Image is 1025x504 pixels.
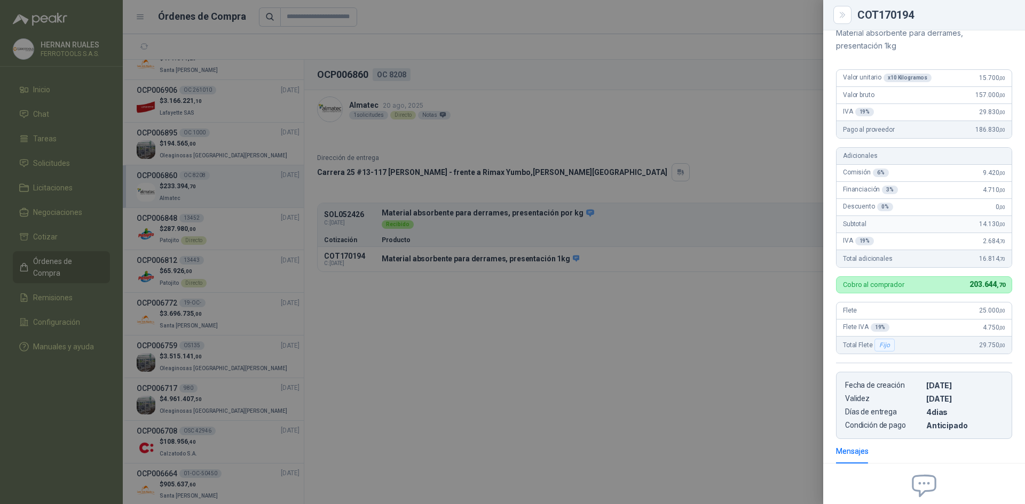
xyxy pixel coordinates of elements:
[845,394,922,403] p: Validez
[999,127,1005,133] span: ,00
[843,74,932,82] span: Valor unitario
[843,108,874,116] span: IVA
[836,9,849,21] button: Close
[855,108,874,116] div: 19 %
[843,237,874,245] span: IVA
[836,445,869,457] div: Mensajes
[845,407,922,417] p: Días de entrega
[983,169,1005,177] span: 9.420
[926,407,1003,417] p: 4 dias
[975,91,1005,99] span: 157.000
[999,308,1005,314] span: ,00
[969,280,1005,289] span: 203.644
[999,342,1005,348] span: ,00
[999,238,1005,244] span: ,70
[999,170,1005,176] span: ,00
[997,282,1005,289] span: ,70
[845,421,922,430] p: Condición de pago
[845,381,922,390] p: Fecha de creación
[975,126,1005,133] span: 186.830
[999,204,1005,210] span: ,00
[843,91,874,99] span: Valor bruto
[983,237,1005,245] span: 2.684
[843,186,898,194] span: Financiación
[843,126,895,133] span: Pago al proveedor
[983,186,1005,194] span: 4.710
[843,281,904,288] p: Cobro al comprador
[836,27,1012,52] p: Material absorbente para derrames, presentación 1kg
[979,255,1005,262] span: 16.814
[926,421,1003,430] p: Anticipado
[979,220,1005,228] span: 14.130
[877,203,893,211] div: 0 %
[999,221,1005,227] span: ,00
[999,92,1005,98] span: ,00
[837,250,1012,267] div: Total adicionales
[843,203,893,211] span: Descuento
[871,323,890,332] div: 19 %
[999,109,1005,115] span: ,00
[983,324,1005,331] span: 4.750
[874,339,894,351] div: Fijo
[999,75,1005,81] span: ,00
[855,237,874,245] div: 19 %
[999,187,1005,193] span: ,00
[884,74,932,82] div: x 10 Kilogramos
[979,74,1005,82] span: 15.700
[996,203,1005,211] span: 0
[843,220,866,228] span: Subtotal
[837,148,1012,165] div: Adicionales
[999,325,1005,331] span: ,00
[843,323,889,332] span: Flete IVA
[843,339,897,351] span: Total Flete
[882,186,898,194] div: 3 %
[843,307,857,314] span: Flete
[873,169,889,177] div: 6 %
[979,341,1005,349] span: 29.750
[979,307,1005,314] span: 25.000
[926,394,1003,403] p: [DATE]
[843,169,889,177] span: Comisión
[999,256,1005,262] span: ,70
[857,10,1012,20] div: COT170194
[926,381,1003,390] p: [DATE]
[979,108,1005,116] span: 29.830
